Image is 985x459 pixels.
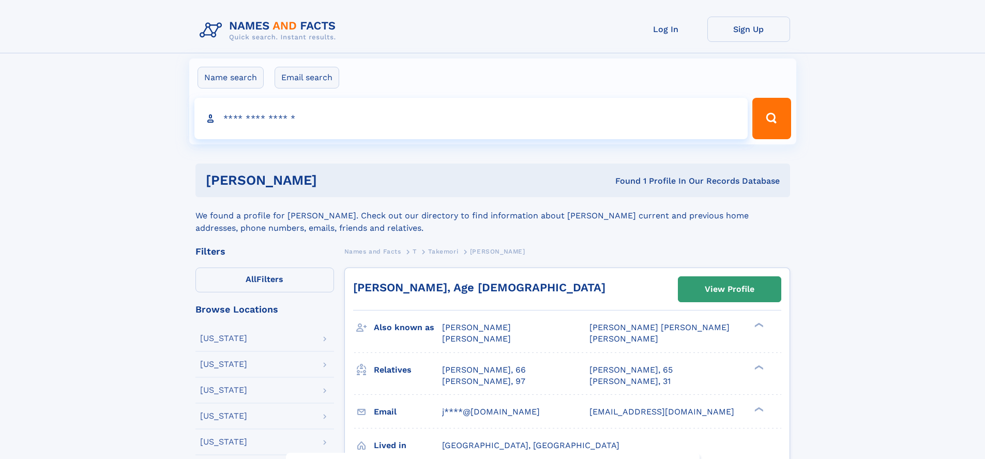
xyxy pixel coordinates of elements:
h3: Lived in [374,437,442,454]
label: Name search [198,67,264,88]
span: [PERSON_NAME] [442,322,511,332]
label: Email search [275,67,339,88]
a: [PERSON_NAME], Age [DEMOGRAPHIC_DATA] [353,281,605,294]
span: Takemori [428,248,458,255]
div: ❯ [752,406,764,412]
div: [US_STATE] [200,360,247,368]
span: [PERSON_NAME] [442,334,511,344]
h3: Also known as [374,319,442,336]
a: [PERSON_NAME], 65 [589,364,673,376]
a: [PERSON_NAME], 97 [442,376,525,387]
a: [PERSON_NAME], 31 [589,376,671,387]
input: search input [194,98,748,139]
button: Search Button [752,98,791,139]
div: Browse Locations [195,305,334,314]
a: T [413,245,417,258]
span: [PERSON_NAME] [470,248,525,255]
div: [US_STATE] [200,412,247,420]
a: [PERSON_NAME], 66 [442,364,526,376]
h1: [PERSON_NAME] [206,174,466,187]
a: Log In [625,17,707,42]
div: [US_STATE] [200,334,247,343]
div: [US_STATE] [200,386,247,394]
a: Sign Up [707,17,790,42]
label: Filters [195,268,334,292]
span: [EMAIL_ADDRESS][DOMAIN_NAME] [589,407,734,417]
span: [PERSON_NAME] [589,334,658,344]
h3: Email [374,403,442,421]
span: [PERSON_NAME] [PERSON_NAME] [589,322,730,332]
span: T [413,248,417,255]
div: We found a profile for [PERSON_NAME]. Check out our directory to find information about [PERSON_N... [195,197,790,234]
a: View Profile [678,277,781,302]
span: [GEOGRAPHIC_DATA], [GEOGRAPHIC_DATA] [442,440,619,450]
div: ❯ [752,364,764,371]
div: [US_STATE] [200,438,247,446]
img: Logo Names and Facts [195,17,344,45]
div: ❯ [752,322,764,329]
div: View Profile [705,277,754,301]
h3: Relatives [374,361,442,379]
div: Filters [195,247,334,256]
span: All [246,274,256,284]
a: Names and Facts [344,245,401,258]
div: Found 1 Profile In Our Records Database [466,175,780,187]
a: Takemori [428,245,458,258]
